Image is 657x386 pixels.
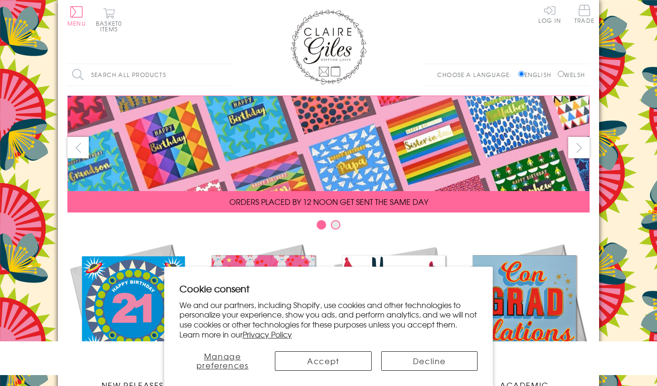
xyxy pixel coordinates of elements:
input: Search [224,64,234,86]
span: Trade [574,5,594,23]
input: English [518,71,525,77]
div: Carousel Pagination [67,220,590,234]
button: next [568,137,590,158]
button: Menu [67,6,86,26]
button: Carousel Page 1 (Current Slide) [317,220,326,230]
span: Menu [67,19,86,28]
button: Basket0 items [96,8,122,32]
label: English [518,70,556,79]
img: Claire Giles Greetings Cards [291,10,366,85]
span: Manage preferences [197,350,249,371]
a: Log In [538,5,561,23]
input: Welsh [558,71,564,77]
button: Decline [381,351,478,371]
label: Welsh [558,70,585,79]
button: prev [67,137,89,158]
button: Accept [275,351,371,371]
a: Trade [574,5,594,25]
h2: Cookie consent [179,282,478,295]
p: Choose a language: [437,70,516,79]
p: We and our partners, including Shopify, use cookies and other technologies to personalize your ex... [179,300,478,339]
button: Manage preferences [179,351,265,371]
input: Search all products [67,64,234,86]
span: ORDERS PLACED BY 12 NOON GET SENT THE SAME DAY [229,196,428,207]
button: Carousel Page 2 [331,220,340,230]
span: 0 items [100,19,122,33]
a: Privacy Policy [243,328,292,340]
